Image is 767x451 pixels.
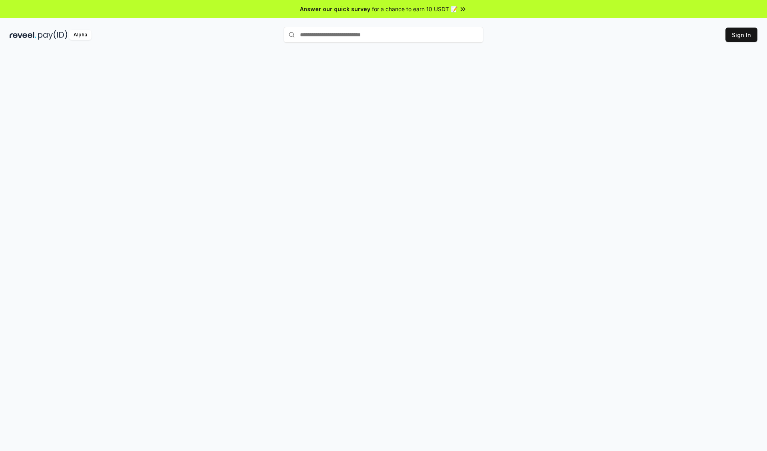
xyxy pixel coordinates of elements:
button: Sign In [725,28,757,42]
img: pay_id [38,30,68,40]
span: for a chance to earn 10 USDT 📝 [372,5,457,13]
div: Alpha [69,30,91,40]
img: reveel_dark [10,30,36,40]
span: Answer our quick survey [300,5,370,13]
